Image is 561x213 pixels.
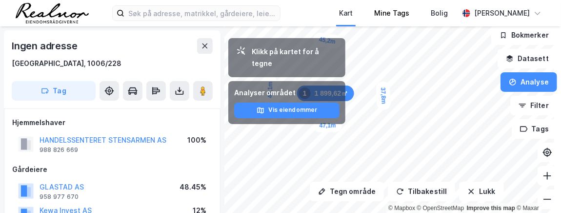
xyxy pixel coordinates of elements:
[187,134,206,146] div: 100%
[12,117,212,128] div: Hjemmelshaver
[510,96,557,115] button: Filter
[234,87,340,99] div: Analyser området
[12,58,121,69] div: [GEOGRAPHIC_DATA], 1006/228
[467,205,515,212] a: Improve this map
[234,103,340,118] button: Vis eiendommer
[512,166,561,213] iframe: Chat Widget
[501,72,557,92] button: Analyse
[40,146,78,154] div: 988 826 669
[252,46,338,69] div: Klikk på kartet for å tegne
[12,81,96,101] button: Tag
[376,81,391,110] div: Map marker
[310,182,384,201] button: Tegn område
[417,205,464,212] a: OpenStreetMap
[339,7,353,19] div: Kart
[459,182,503,201] button: Lukk
[498,49,557,68] button: Datasett
[180,181,206,193] div: 48.45%
[12,38,79,54] div: Ingen adresse
[374,7,409,19] div: Mine Tags
[491,25,557,45] button: Bokmerker
[512,119,557,139] button: Tags
[388,182,455,201] button: Tilbakestill
[512,166,561,213] div: Kontrollprogram for chat
[388,205,415,212] a: Mapbox
[314,119,342,133] div: Map marker
[16,3,89,23] img: realnor-logo.934646d98de889bb5806.png
[40,193,79,201] div: 958 977 670
[124,6,280,21] input: Søk på adresse, matrikkel, gårdeiere, leietakere eller personer
[12,164,212,175] div: Gårdeiere
[474,7,530,19] div: [PERSON_NAME]
[431,7,448,19] div: Bolig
